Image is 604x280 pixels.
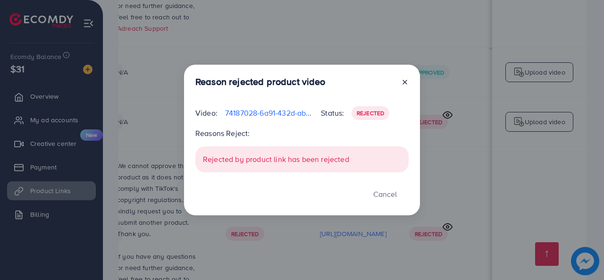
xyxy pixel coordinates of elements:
[361,184,409,204] button: Cancel
[225,107,313,119] p: 74187028-6a91-432d-ab11-6c8994fab7ff-1754919332541.mp4
[195,76,326,87] h3: Reason rejected product video
[195,107,218,119] p: Video:
[357,109,384,117] span: Rejected
[195,127,409,139] p: Reasons Reject:
[195,146,409,172] div: Rejected by product link has been rejected
[321,107,344,119] p: Status:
